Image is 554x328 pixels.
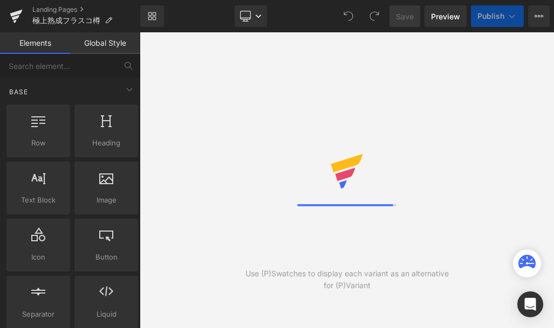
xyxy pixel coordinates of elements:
[243,268,450,291] div: Use (P)Swatches to display each variant as an alternative for (P)Variant
[8,87,29,97] span: Base
[78,252,135,263] span: Button
[528,5,550,27] button: More
[477,12,504,20] span: Publish
[78,309,135,320] span: Liquid
[425,5,467,27] a: Preview
[70,32,140,54] a: Global Style
[517,291,543,317] div: Open Intercom Messenger
[10,194,67,206] span: Text Block
[471,5,524,27] button: Publish
[364,5,385,27] button: Redo
[431,11,460,22] span: Preview
[78,194,135,206] span: Image
[140,5,164,27] a: New Library
[78,137,135,149] span: Heading
[32,16,100,25] span: 極上熟成フラスコ樽
[338,5,359,27] button: Undo
[10,252,67,263] span: Icon
[396,11,414,22] span: Save
[10,309,67,320] span: Separator
[10,137,67,149] span: Row
[32,5,140,14] a: Landing Pages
